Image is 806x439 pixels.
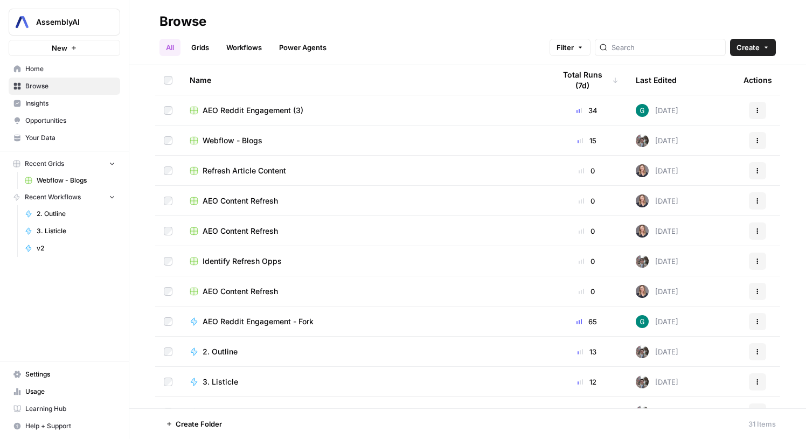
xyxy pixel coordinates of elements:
[20,172,120,189] a: Webflow - Blogs
[555,226,619,236] div: 0
[25,116,115,126] span: Opportunities
[185,39,216,56] a: Grids
[555,65,619,95] div: Total Runs (7d)
[636,194,649,207] img: u13gwt194sd4qc1jrypxg1l0agas
[203,135,262,146] span: Webflow - Blogs
[636,194,678,207] div: [DATE]
[52,43,67,53] span: New
[636,164,678,177] div: [DATE]
[636,406,678,419] div: [DATE]
[555,196,619,206] div: 0
[555,346,619,357] div: 13
[159,13,206,30] div: Browse
[9,156,120,172] button: Recent Grids
[557,42,574,53] span: Filter
[190,65,538,95] div: Name
[25,192,81,202] span: Recent Workflows
[203,377,238,387] span: 3. Listicle
[636,345,678,358] div: [DATE]
[190,377,538,387] a: 3. Listicle
[190,105,538,116] a: AEO Reddit Engagement (3)
[37,176,115,185] span: Webflow - Blogs
[9,189,120,205] button: Recent Workflows
[9,383,120,400] a: Usage
[203,346,238,357] span: 2. Outline
[20,222,120,240] a: 3. Listicle
[37,243,115,253] span: v2
[9,40,120,56] button: New
[190,256,538,267] a: Identify Refresh Opps
[555,316,619,327] div: 65
[748,419,776,429] div: 31 Items
[25,387,115,396] span: Usage
[636,255,649,268] img: a2mlt6f1nb2jhzcjxsuraj5rj4vi
[273,39,333,56] a: Power Agents
[25,99,115,108] span: Insights
[36,17,101,27] span: AssemblyAI
[25,133,115,143] span: Your Data
[203,407,229,417] span: Linking
[636,285,678,298] div: [DATE]
[203,196,278,206] span: AEO Content Refresh
[159,39,180,56] a: All
[220,39,268,56] a: Workflows
[636,255,678,268] div: [DATE]
[550,39,590,56] button: Filter
[190,135,538,146] a: Webflow - Blogs
[12,12,32,32] img: AssemblyAI Logo
[636,225,678,238] div: [DATE]
[25,64,115,74] span: Home
[636,134,649,147] img: a2mlt6f1nb2jhzcjxsuraj5rj4vi
[203,316,314,327] span: AEO Reddit Engagement - Fork
[20,240,120,257] a: v2
[190,226,538,236] a: AEO Content Refresh
[636,375,678,388] div: [DATE]
[37,209,115,219] span: 2. Outline
[190,165,538,176] a: Refresh Article Content
[636,345,649,358] img: a2mlt6f1nb2jhzcjxsuraj5rj4vi
[203,286,278,297] span: AEO Content Refresh
[636,65,677,95] div: Last Edited
[612,42,721,53] input: Search
[9,366,120,383] a: Settings
[555,286,619,297] div: 0
[636,134,678,147] div: [DATE]
[555,377,619,387] div: 12
[636,285,649,298] img: u13gwt194sd4qc1jrypxg1l0agas
[636,375,649,388] img: a2mlt6f1nb2jhzcjxsuraj5rj4vi
[9,129,120,147] a: Your Data
[636,315,678,328] div: [DATE]
[190,407,538,417] a: Linking
[555,135,619,146] div: 15
[555,105,619,116] div: 34
[25,370,115,379] span: Settings
[190,196,538,206] a: AEO Content Refresh
[9,78,120,95] a: Browse
[25,404,115,414] span: Learning Hub
[25,159,64,169] span: Recent Grids
[636,406,649,419] img: a2mlt6f1nb2jhzcjxsuraj5rj4vi
[744,65,772,95] div: Actions
[37,226,115,236] span: 3. Listicle
[555,256,619,267] div: 0
[159,415,228,433] button: Create Folder
[25,421,115,431] span: Help + Support
[176,419,222,429] span: Create Folder
[203,256,282,267] span: Identify Refresh Opps
[736,42,760,53] span: Create
[636,315,649,328] img: ta2ocw7lbhelvj48ne7puf0aixb5
[190,316,538,327] a: AEO Reddit Engagement - Fork
[203,226,278,236] span: AEO Content Refresh
[25,81,115,91] span: Browse
[203,105,303,116] span: AEO Reddit Engagement (3)
[730,39,776,56] button: Create
[9,417,120,435] button: Help + Support
[555,165,619,176] div: 0
[9,400,120,417] a: Learning Hub
[555,407,619,417] div: 6
[9,112,120,129] a: Opportunities
[636,225,649,238] img: u13gwt194sd4qc1jrypxg1l0agas
[9,60,120,78] a: Home
[9,95,120,112] a: Insights
[636,104,678,117] div: [DATE]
